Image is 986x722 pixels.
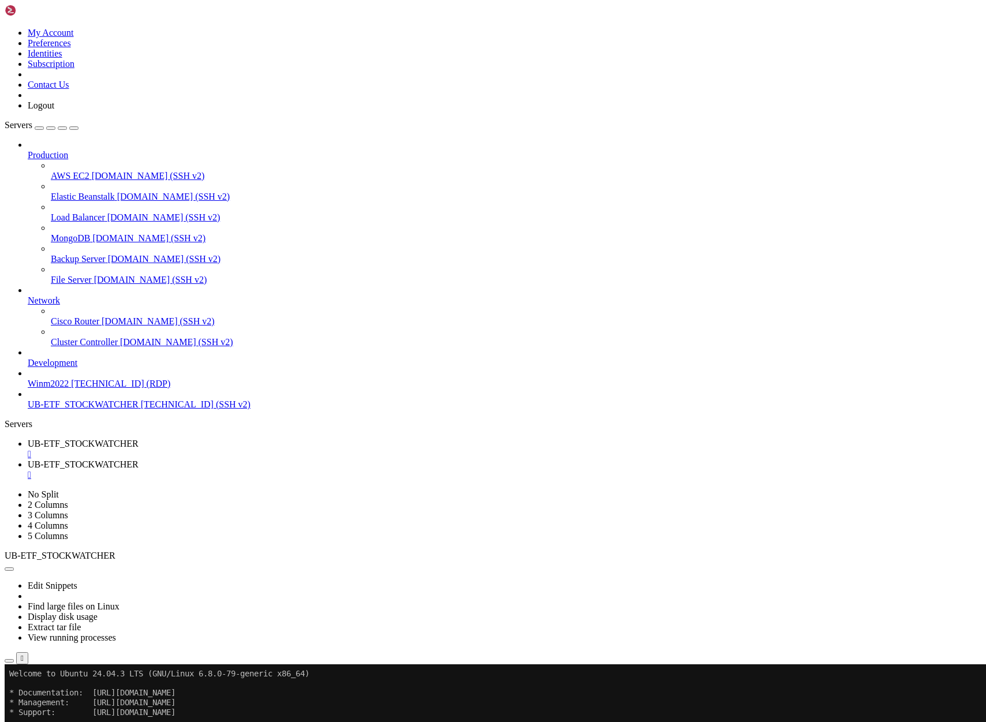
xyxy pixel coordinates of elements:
a: Find large files on Linux [28,601,119,611]
x-row: See [URL][DOMAIN_NAME] or run: sudo pro status [5,264,835,274]
a: 5 Columns [28,531,68,541]
x-row: * Support: [URL][DOMAIN_NAME] [5,43,835,53]
a: Preferences [28,38,71,48]
div:  [21,654,24,663]
a: Cluster Controller [DOMAIN_NAME] (SSH v2) [51,337,981,347]
a: Servers [5,120,79,130]
span: ~ [97,302,102,311]
span: Network [28,295,60,305]
span: ubuntu@vps-d35ccc65 [5,302,92,311]
li: Cisco Router [DOMAIN_NAME] (SSH v2) [51,306,981,327]
x-row: System load: 0.0 [5,81,835,91]
span: [DOMAIN_NAME] (SSH v2) [102,316,215,326]
li: Network [28,285,981,347]
a: Extract tar file [28,622,81,632]
button:  [16,652,28,664]
x-row: IPv4 address for ens3: [TECHNICAL_ID] [5,139,835,149]
div:  [28,470,981,480]
x-row: Usage of /: 20.9% of 76.45GB [5,91,835,101]
x-row: Processes: 140 [5,120,835,130]
x-row: 0 updates can be applied immediately. [5,235,835,245]
x-row: System information as of [DATE] [5,62,835,72]
li: Cluster Controller [DOMAIN_NAME] (SSH v2) [51,327,981,347]
li: AWS EC2 [DOMAIN_NAME] (SSH v2) [51,160,981,181]
div: (38, 32) [189,312,194,321]
span: [DOMAIN_NAME] (SSH v2) [92,233,206,243]
span: Elastic Beanstalk [51,192,115,201]
span: [DOMAIN_NAME] (SSH v2) [107,212,221,222]
span: ~/aistock [97,312,139,321]
a: Load Balancer [DOMAIN_NAME] (SSH v2) [51,212,981,223]
li: Load Balancer [DOMAIN_NAME] (SSH v2) [51,202,981,223]
span: UB-ETF_STOCKWATCHER [28,399,139,409]
a: No Split [28,489,59,499]
span: Development [28,358,77,368]
span: Production [28,150,68,160]
a: Backup Server [DOMAIN_NAME] (SSH v2) [51,254,981,264]
span: [DOMAIN_NAME] (SSH v2) [120,337,233,347]
li: Winm2022 [TECHNICAL_ID] (RDP) [28,368,981,389]
x-row: [URL][DOMAIN_NAME] [5,197,835,207]
x-row: Enable ESM Apps to receive additional future security updates. [5,254,835,264]
a: Contact Us [28,80,69,89]
li: Backup Server [DOMAIN_NAME] (SSH v2) [51,244,981,264]
span: Servers [5,120,32,130]
div: (23, 31) [117,302,121,312]
x-row: just raised the bar for easy, resilient and secure K8s cluster deployment. [5,177,835,187]
a: UB-ETF_STOCKWATCHER [TECHNICAL_ID] (SSH v2) [28,399,981,410]
x-row: IPv6 address for ens3: [TECHNICAL_ID] [5,148,835,158]
x-row: * Strictly confined Kubernetes makes edge and IoT secure. Learn how MicroK8s [5,168,835,178]
a: Edit Snippets [28,581,77,590]
span: Winm2022 [28,379,69,388]
a: 2 Columns [28,500,68,510]
x-row: * Management: [URL][DOMAIN_NAME] [5,33,835,43]
a: 4 Columns [28,521,68,530]
span: [DOMAIN_NAME] (SSH v2) [94,275,207,285]
a: MongoDB [DOMAIN_NAME] (SSH v2) [51,233,981,244]
a:  [28,449,981,459]
x-row: Swap usage: 0% [5,110,835,120]
x-row: : $ cd aistock [5,302,835,312]
span: ubuntu@vps-d35ccc65 [5,312,92,321]
span: [DOMAIN_NAME] (SSH v2) [108,254,221,264]
x-row: : $ [5,302,835,312]
x-row: * Documentation: [URL][DOMAIN_NAME] [5,24,835,33]
a: Elastic Beanstalk [DOMAIN_NAME] (SSH v2) [51,192,981,202]
a: My Account [28,28,74,38]
a: AWS EC2 [DOMAIN_NAME] (SSH v2) [51,171,981,181]
x-row: Welcome to Ubuntu 24.04.3 LTS (GNU/Linux 6.8.0-79-generic x86_64) [5,5,835,14]
span: File Server [51,275,92,285]
div: Servers [5,419,981,429]
x-row: Users logged in: 0 [5,129,835,139]
span: UB-ETF_STOCKWATCHER [28,459,139,469]
a: Identities [28,48,62,58]
a: Development [28,358,981,368]
li: MongoDB [DOMAIN_NAME] (SSH v2) [51,223,981,244]
li: File Server [DOMAIN_NAME] (SSH v2) [51,264,981,285]
img: Shellngn [5,5,71,16]
span: Load Balancer [51,212,105,222]
li: Elastic Beanstalk [DOMAIN_NAME] (SSH v2) [51,181,981,202]
a: Winm2022 [TECHNICAL_ID] (RDP) [28,379,981,389]
a: UB-ETF_STOCKWATCHER [28,439,981,459]
span: [TECHNICAL_ID] (SSH v2) [141,399,251,409]
span: Backup Server [51,254,106,264]
span: MongoDB [51,233,90,243]
span: Cisco Router [51,316,99,326]
span: UB-ETF_STOCKWATCHER [28,439,139,448]
li: Production [28,140,981,285]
